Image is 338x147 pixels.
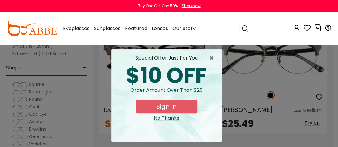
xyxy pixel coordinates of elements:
[138,3,178,9] div: Buy One Get One 50%
[116,54,217,62] div: special offer just for you
[209,54,217,62] button: Close
[182,3,201,9] div: Shop now
[94,25,120,32] span: Sunglasses
[125,25,147,32] span: Featured
[6,21,57,36] img: abbeglasses.com
[116,114,217,122] div: Close
[136,100,197,113] button: Sign In
[209,54,217,62] span: ×
[179,3,201,8] a: Shop now
[116,65,217,87] div: $10 OFF
[172,25,195,32] span: Our Story
[151,25,168,32] span: Lenses
[63,25,90,32] span: Eyeglasses
[116,87,217,100] div: Order amount over than $20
